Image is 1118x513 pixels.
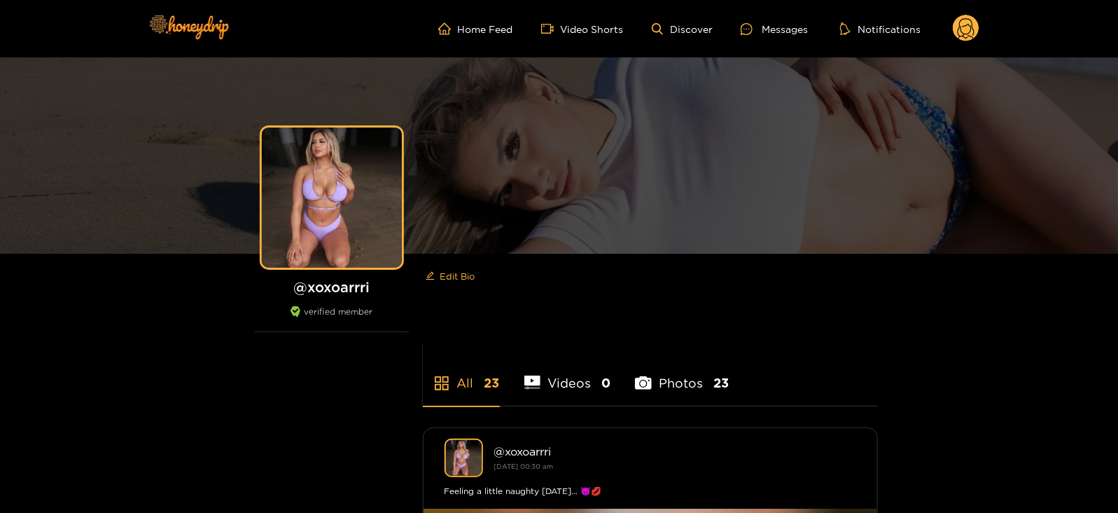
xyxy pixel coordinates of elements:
span: 0 [601,374,610,392]
li: Videos [524,343,611,406]
span: 23 [484,374,500,392]
span: 23 [713,374,729,392]
img: xoxoarrri [445,439,483,477]
div: Messages [741,21,808,37]
li: Photos [635,343,729,406]
span: home [438,22,458,35]
div: verified member [255,306,409,332]
button: Notifications [836,22,925,36]
span: edit [426,271,435,282]
a: Video Shorts [541,22,624,35]
h1: @ xoxoarrri [255,278,409,296]
li: All [423,343,500,406]
a: Home Feed [438,22,513,35]
span: video-camera [541,22,561,35]
span: appstore [433,375,450,392]
div: Feeling a little naughty [DATE]… 😈💋 [445,484,856,498]
div: @ xoxoarrri [494,445,856,458]
a: Discover [652,23,713,35]
span: Edit Bio [440,269,475,283]
small: [DATE] 00:30 am [494,463,554,470]
button: editEdit Bio [423,265,478,287]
